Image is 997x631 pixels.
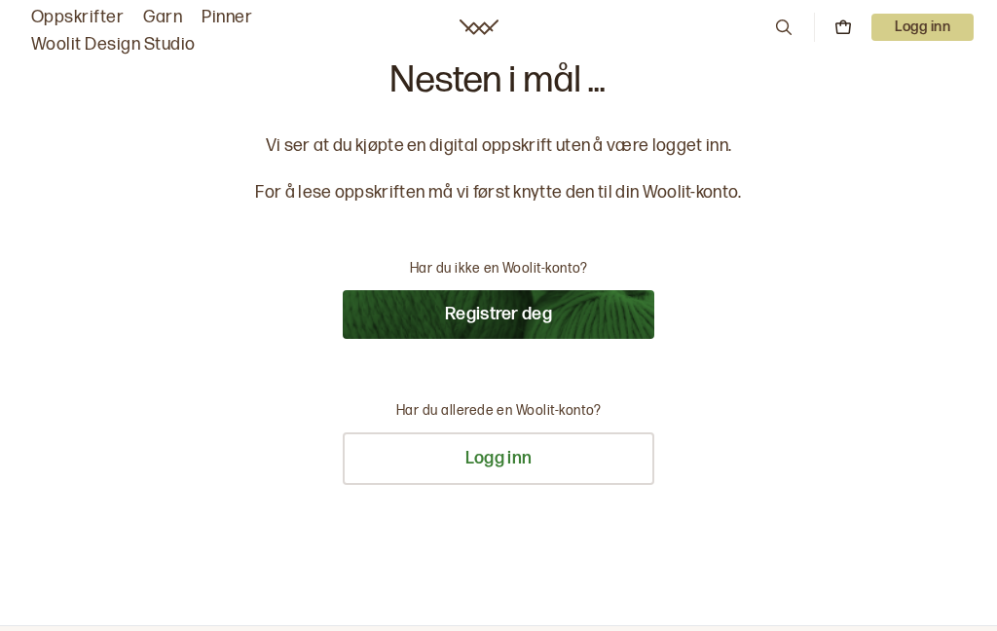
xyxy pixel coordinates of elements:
[390,62,606,99] p: Nesten i mål ...
[396,401,601,421] p: Har du allerede en Woolit-konto?
[343,432,654,485] button: Logg inn
[31,31,196,58] a: Woolit Design Studio
[343,290,654,339] button: Registrer deg
[410,259,587,278] p: Har du ikke en Woolit-konto?
[871,14,974,41] button: User dropdown
[871,14,974,41] p: Logg inn
[31,4,124,31] a: Oppskrifter
[255,134,741,204] p: Vi ser at du kjøpte en digital oppskrift uten å være logget inn. For å lese oppskriften må vi før...
[460,19,498,35] a: Woolit
[202,4,252,31] a: Pinner
[143,4,182,31] a: Garn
